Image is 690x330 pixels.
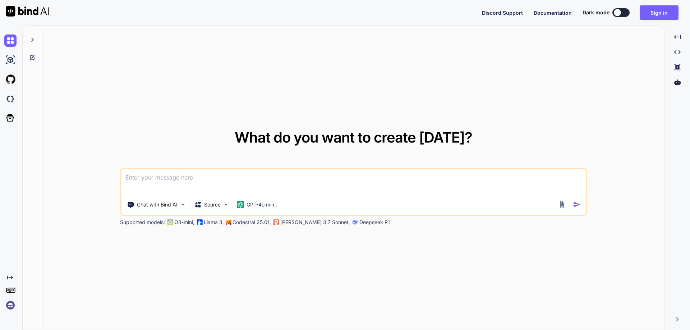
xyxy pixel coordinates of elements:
[236,201,244,208] img: GPT-4o mini
[137,201,178,208] p: Chat with Bind AI
[640,5,678,20] button: Sign in
[180,201,186,208] img: Pick Tools
[204,219,224,226] p: Llama 3,
[226,220,231,225] img: Mistral-AI
[120,219,165,226] p: Supported models:
[4,93,17,105] img: darkCloudIdeIcon
[4,299,17,311] img: signin
[4,54,17,66] img: ai-studio
[534,9,572,17] button: Documentation
[6,6,49,17] img: Bind AI
[482,9,523,17] button: Discord Support
[4,34,17,47] img: chat
[223,201,229,208] img: Pick Models
[4,73,17,85] img: githubLight
[482,10,523,16] span: Discord Support
[235,129,472,146] span: What do you want to create [DATE]?
[174,219,194,226] p: O3-mini,
[247,201,277,208] p: GPT-4o min..
[573,201,581,208] img: icon
[204,201,221,208] p: Source
[280,219,350,226] p: [PERSON_NAME] 3.7 Sonnet,
[233,219,271,226] p: Codestral 25.01,
[583,9,609,16] span: Dark mode
[197,219,202,225] img: Llama2
[558,200,566,209] img: attachment
[273,219,279,225] img: claude
[359,219,390,226] p: Deepseek R1
[352,219,358,225] img: claude
[534,10,572,16] span: Documentation
[167,219,173,225] img: GPT-4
